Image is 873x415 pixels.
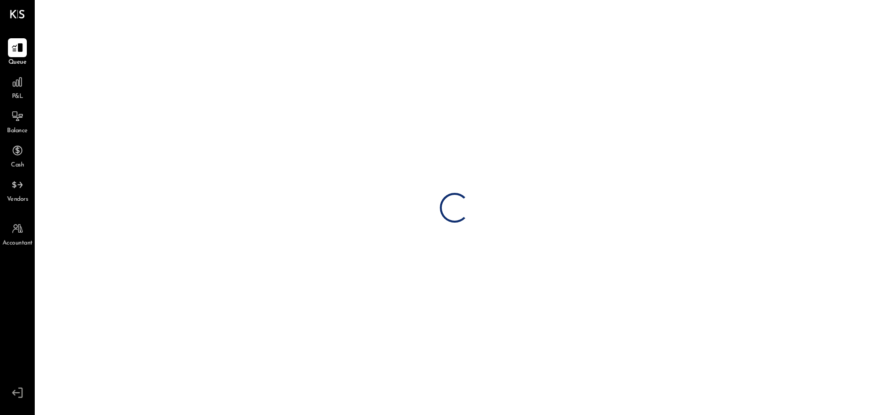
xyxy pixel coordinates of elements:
a: Cash [0,141,34,170]
a: Vendors [0,175,34,204]
a: Balance [0,107,34,136]
span: Queue [8,58,27,67]
span: Vendors [7,195,28,204]
span: P&L [12,92,23,101]
a: Accountant [0,219,34,248]
a: P&L [0,73,34,101]
span: Accountant [2,239,33,248]
span: Balance [7,127,28,136]
a: Queue [0,38,34,67]
span: Cash [11,161,24,170]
